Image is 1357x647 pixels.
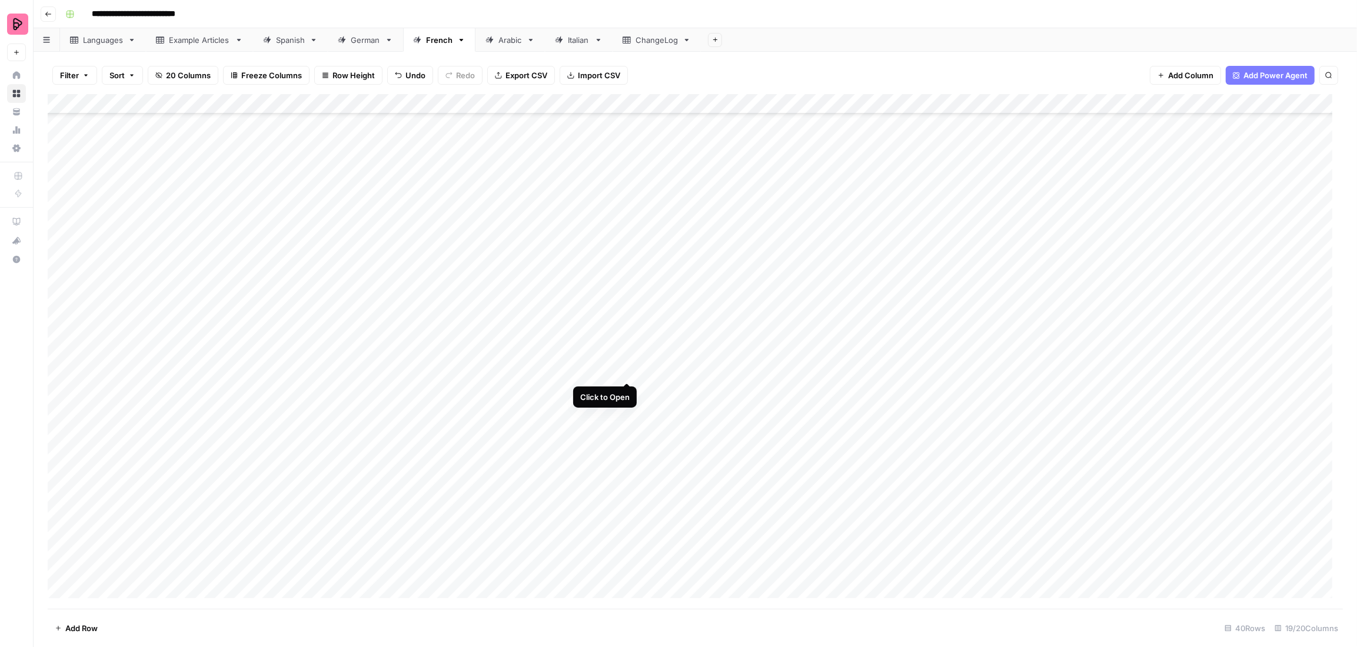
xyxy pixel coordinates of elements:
[7,84,26,103] a: Browse
[613,28,701,52] a: ChangeLog
[65,622,98,634] span: Add Row
[7,231,26,250] button: What's new?
[351,34,380,46] div: German
[169,34,230,46] div: Example Articles
[475,28,545,52] a: Arabic
[102,66,143,85] button: Sort
[109,69,125,81] span: Sort
[148,66,218,85] button: 20 Columns
[545,28,613,52] a: Italian
[568,34,590,46] div: Italian
[253,28,328,52] a: Spanish
[1270,619,1343,638] div: 19/20 Columns
[580,391,630,403] div: Click to Open
[405,69,425,81] span: Undo
[387,66,433,85] button: Undo
[487,66,555,85] button: Export CSV
[328,28,403,52] a: German
[7,9,26,39] button: Workspace: Preply
[498,34,522,46] div: Arabic
[7,250,26,269] button: Help + Support
[1243,69,1308,81] span: Add Power Agent
[456,69,475,81] span: Redo
[52,66,97,85] button: Filter
[636,34,678,46] div: ChangeLog
[241,69,302,81] span: Freeze Columns
[7,139,26,158] a: Settings
[332,69,375,81] span: Row Height
[276,34,305,46] div: Spanish
[403,28,475,52] a: French
[146,28,253,52] a: Example Articles
[505,69,547,81] span: Export CSV
[7,66,26,85] a: Home
[48,619,105,638] button: Add Row
[1168,69,1213,81] span: Add Column
[578,69,620,81] span: Import CSV
[7,14,28,35] img: Preply Logo
[560,66,628,85] button: Import CSV
[7,212,26,231] a: AirOps Academy
[438,66,483,85] button: Redo
[314,66,383,85] button: Row Height
[223,66,310,85] button: Freeze Columns
[1220,619,1270,638] div: 40 Rows
[1226,66,1315,85] button: Add Power Agent
[166,69,211,81] span: 20 Columns
[8,232,25,249] div: What's new?
[7,121,26,139] a: Usage
[7,102,26,121] a: Your Data
[60,69,79,81] span: Filter
[83,34,123,46] div: Languages
[426,34,453,46] div: French
[1150,66,1221,85] button: Add Column
[60,28,146,52] a: Languages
